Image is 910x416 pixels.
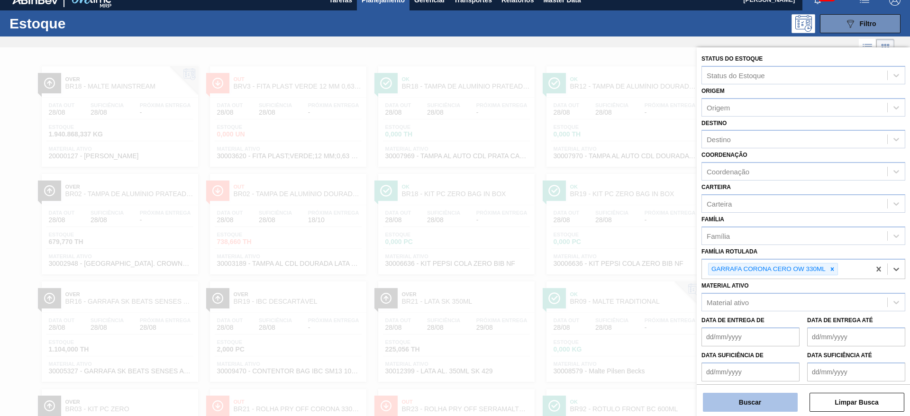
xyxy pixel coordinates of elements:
[807,362,905,381] input: dd/mm/yyyy
[701,120,727,127] label: Destino
[860,20,876,27] span: Filtro
[807,317,873,324] label: Data de Entrega até
[701,352,764,359] label: Data suficiência de
[707,136,731,144] div: Destino
[701,282,749,289] label: Material ativo
[807,352,872,359] label: Data suficiência até
[707,232,730,240] div: Família
[707,71,765,79] div: Status do Estoque
[707,168,749,176] div: Coordenação
[701,248,757,255] label: Família Rotulada
[701,152,747,158] label: Coordenação
[807,327,905,346] input: dd/mm/yyyy
[701,362,800,381] input: dd/mm/yyyy
[701,317,764,324] label: Data de Entrega de
[707,103,730,111] div: Origem
[709,263,827,275] div: GARRAFA CORONA CERO OW 330ML
[792,14,815,33] div: Pogramando: nenhum usuário selecionado
[701,88,725,94] label: Origem
[701,55,763,62] label: Status do Estoque
[701,216,724,223] label: Família
[701,184,731,190] label: Carteira
[820,14,901,33] button: Filtro
[707,199,732,208] div: Carteira
[859,39,876,57] div: Visão em Lista
[707,298,749,307] div: Material ativo
[876,39,894,57] div: Visão em Cards
[701,327,800,346] input: dd/mm/yyyy
[9,18,151,29] h1: Estoque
